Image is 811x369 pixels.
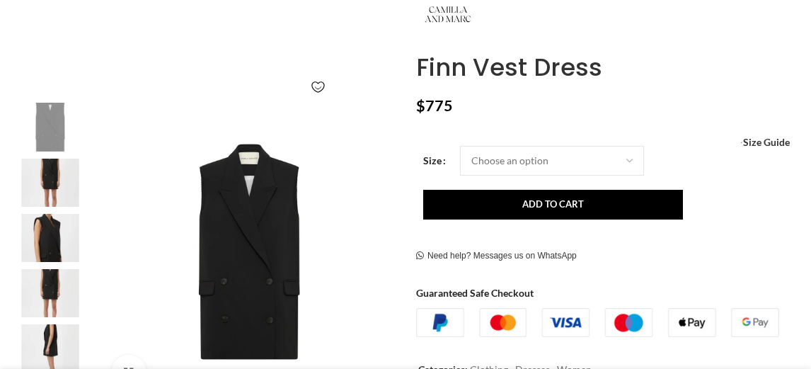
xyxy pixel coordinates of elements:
img: Camilla and Marc Finn Vest Dress [7,158,93,206]
a: Need help? Messages us on WhatsApp [416,251,577,262]
img: Camilla and Marc Finn Vest Dress [7,269,93,317]
img: guaranteed-safe-checkout-bordered.j [416,308,779,337]
label: Size [423,153,446,169]
button: Add to cart [423,190,683,220]
span: $ [416,96,425,115]
img: Camilla and Marc Finn Vest Dress [7,213,93,261]
bdi: 775 [416,96,453,115]
img: Camilla and Marc Finn Vest Dress [7,103,93,151]
strong: Guaranteed Safe Checkout [416,287,534,299]
h1: Finn Vest Dress [416,53,800,82]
